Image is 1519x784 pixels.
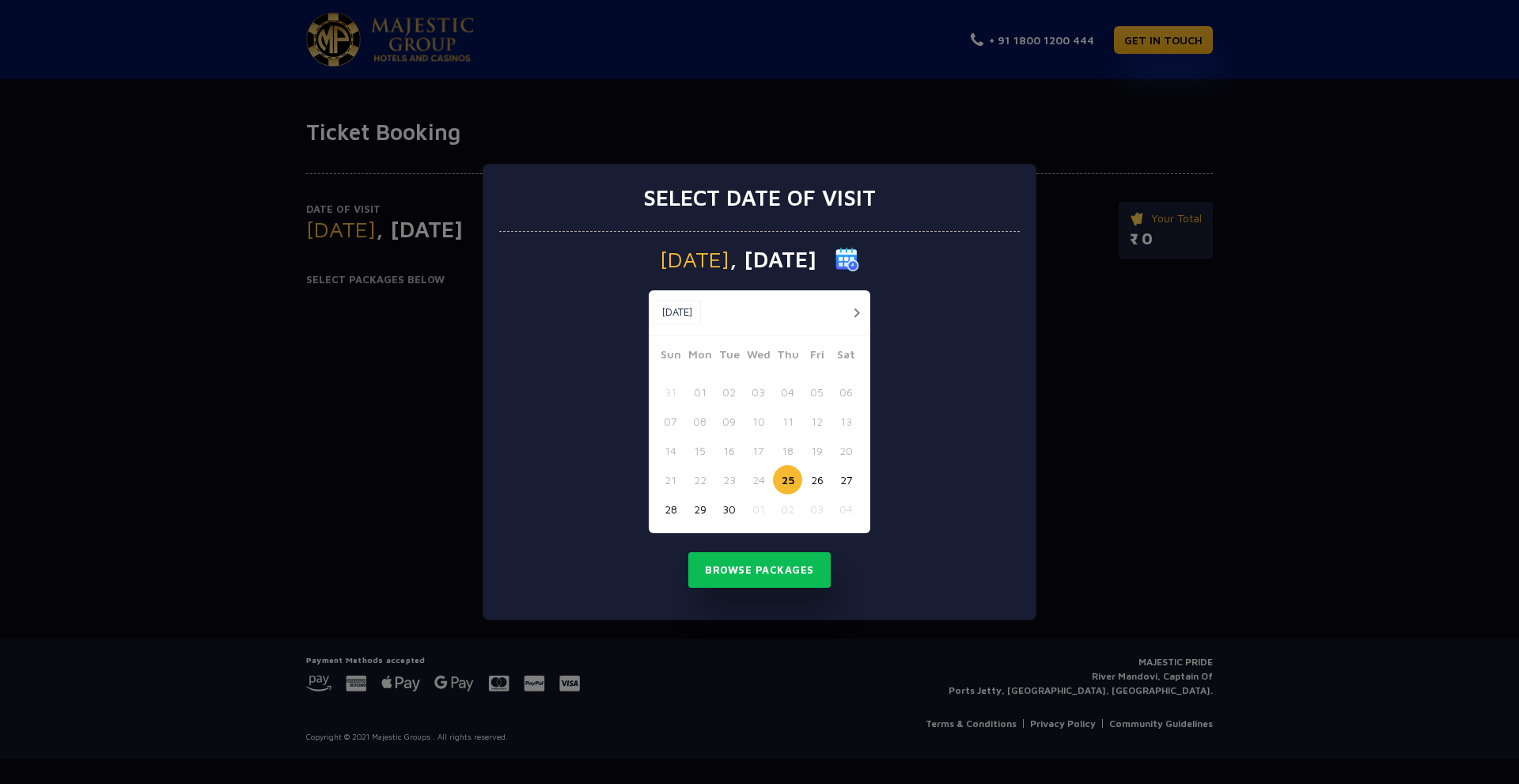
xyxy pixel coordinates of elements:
button: 23 [714,465,744,494]
button: 12 [802,407,831,436]
span: Tue [714,346,744,368]
button: 02 [714,377,744,407]
span: [DATE] [660,248,729,271]
button: 15 [685,436,714,465]
button: 04 [831,494,861,524]
span: , [DATE] [729,248,816,271]
button: 14 [656,436,685,465]
button: [DATE] [653,301,701,324]
button: 06 [831,377,861,407]
button: 08 [685,407,714,436]
span: Wed [744,346,773,368]
button: 03 [802,494,831,524]
button: 04 [773,377,802,407]
span: Fri [802,346,831,368]
span: Mon [685,346,714,368]
button: 20 [831,436,861,465]
button: 19 [802,436,831,465]
button: 16 [714,436,744,465]
button: 28 [656,494,685,524]
span: Sun [656,346,685,368]
button: 03 [744,377,773,407]
span: Sat [831,346,861,368]
button: 30 [714,494,744,524]
button: 01 [744,494,773,524]
button: Browse Packages [688,552,831,589]
button: 18 [773,436,802,465]
button: 05 [802,377,831,407]
button: 26 [802,465,831,494]
button: 25 [773,465,802,494]
button: 07 [656,407,685,436]
button: 29 [685,494,714,524]
button: 31 [656,377,685,407]
img: calender icon [835,248,859,271]
button: 09 [714,407,744,436]
button: 22 [685,465,714,494]
button: 27 [831,465,861,494]
button: 11 [773,407,802,436]
button: 24 [744,465,773,494]
button: 02 [773,494,802,524]
button: 10 [744,407,773,436]
button: 21 [656,465,685,494]
button: 01 [685,377,714,407]
h3: Select date of visit [643,184,876,211]
span: Thu [773,346,802,368]
button: 13 [831,407,861,436]
button: 17 [744,436,773,465]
